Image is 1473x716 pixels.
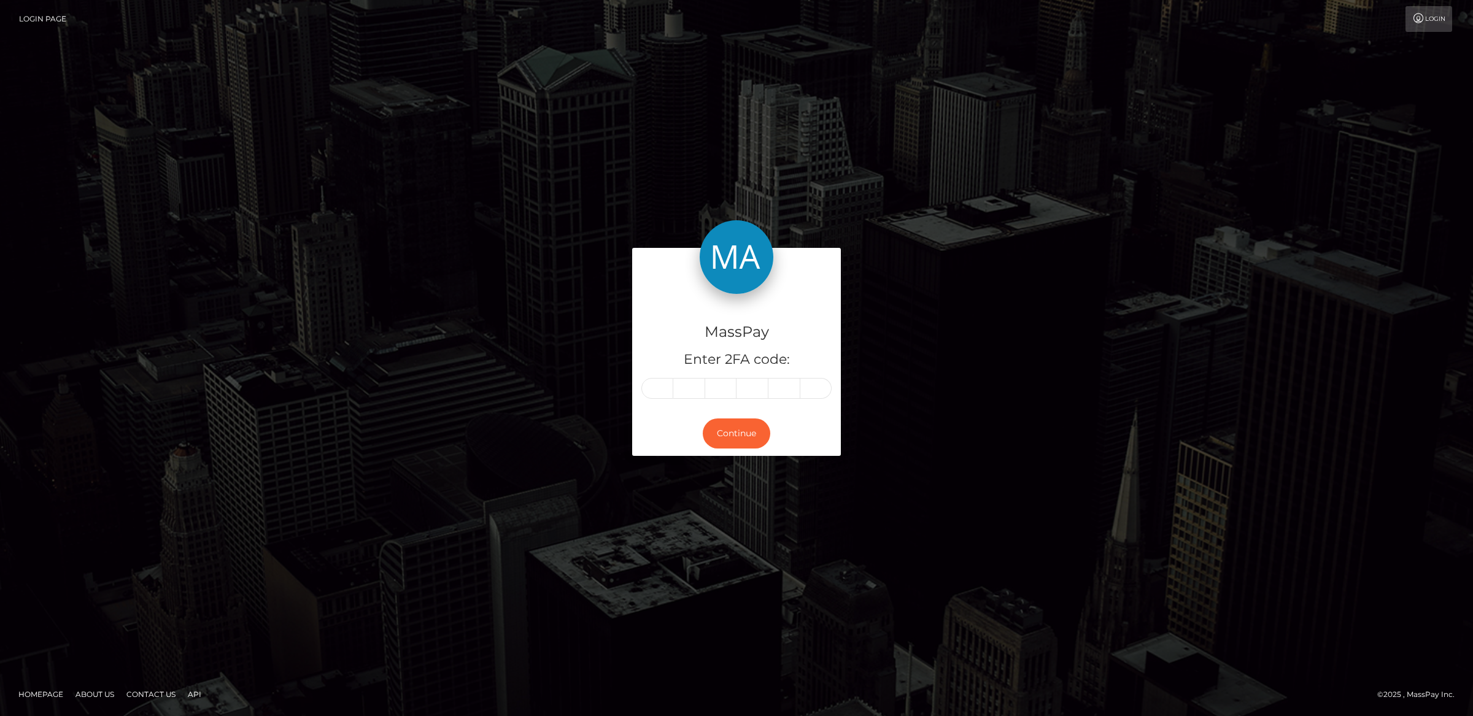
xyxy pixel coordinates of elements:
img: MassPay [700,220,773,294]
h4: MassPay [641,321,832,343]
a: About Us [71,685,119,704]
a: Login [1405,6,1452,32]
a: API [183,685,206,704]
a: Login Page [19,6,66,32]
a: Homepage [14,685,68,704]
div: © 2025 , MassPay Inc. [1377,688,1464,701]
a: Contact Us [122,685,180,704]
h5: Enter 2FA code: [641,350,832,369]
button: Continue [703,418,770,448]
